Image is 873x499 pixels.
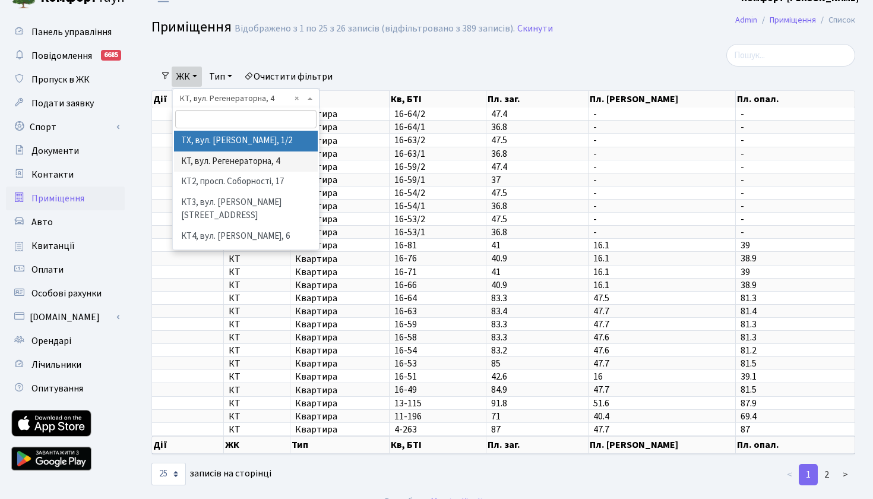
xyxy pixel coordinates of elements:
span: 16-51 [394,370,417,383]
a: > [836,464,855,485]
span: КТ [229,293,286,303]
span: Квартира [295,214,384,224]
th: Кв, БТІ [390,436,486,454]
span: 81.4 [741,305,757,318]
a: Очистити фільтри [239,67,337,87]
span: 47.7 [593,357,609,370]
span: 41 [491,239,501,252]
span: 16.1 [593,252,609,266]
a: Квитанції [6,234,125,258]
span: КТ, вул. Регенераторна, 4 [180,93,305,105]
span: Приміщення [151,17,232,37]
th: Пл. заг. [486,91,589,108]
span: КТ [229,399,286,408]
div: Відображено з 1 по 25 з 26 записів (відфільтровано з 389 записів). [235,23,515,34]
span: - [593,187,597,200]
span: Опитування [31,382,83,395]
span: 47.5 [491,213,507,226]
span: 83.3 [491,292,507,305]
span: Контакти [31,168,74,181]
span: Квартира [295,241,384,250]
span: 16-59/2 [394,160,425,173]
a: Опитування [6,377,125,400]
span: 47.6 [593,331,609,344]
a: Лічильники [6,353,125,377]
span: - [741,160,744,173]
span: Квартира [295,333,384,342]
span: 16.1 [593,239,609,252]
span: Квартира [295,307,384,316]
li: КТ, вул. Регенераторна, 4 [174,151,318,172]
span: 38.9 [741,252,757,266]
span: 51.6 [593,397,609,410]
span: Квартира [295,201,384,211]
span: 16.1 [593,279,609,292]
span: 11-196 [394,410,422,423]
span: - [741,187,744,200]
span: 85 [491,357,501,370]
span: Квартира [295,122,384,132]
th: Тип [290,91,389,108]
span: 83.3 [491,331,507,344]
span: 83.4 [491,305,507,318]
span: Подати заявку [31,97,94,110]
span: 81.3 [741,292,757,305]
span: 41 [491,266,501,279]
span: 39 [741,239,750,252]
span: - [741,147,744,160]
span: Квартира [295,280,384,290]
span: Квартира [295,372,384,381]
span: 16-63/2 [394,134,425,147]
span: 16-53/1 [394,226,425,239]
li: Список [816,14,855,27]
span: 16.1 [593,266,609,279]
a: Повідомлення6685 [6,44,125,68]
span: 16-59 [394,318,417,331]
span: - [593,200,597,213]
span: Квартира [295,267,384,277]
span: 47.7 [593,318,609,331]
span: Лічильники [31,358,81,371]
a: Особові рахунки [6,282,125,305]
span: 4-263 [394,423,417,436]
span: 47.7 [593,423,609,436]
span: 81.5 [741,384,757,397]
span: - [593,147,597,160]
a: [DOMAIN_NAME] [6,305,125,329]
th: ЖК [224,436,291,454]
span: Квартира [295,386,384,395]
span: КТ [229,425,286,434]
a: Подати заявку [6,91,125,115]
li: КТ5, вул. [PERSON_NAME][STREET_ADDRESS] [174,247,318,280]
span: КТ [229,307,286,316]
span: 39.1 [741,370,757,383]
a: Admin [735,14,757,26]
span: 39 [741,266,750,279]
span: Квартира [295,175,384,185]
span: КТ [229,333,286,342]
a: Панель управління [6,20,125,44]
span: 16-71 [394,266,417,279]
div: 6685 [101,50,121,61]
span: Квартира [295,412,384,421]
span: Квартира [295,162,384,172]
span: 38.9 [741,279,757,292]
span: 40.9 [491,279,507,292]
th: Дії [152,436,224,454]
select: записів на сторінці [151,463,186,485]
span: 40.4 [593,410,609,423]
a: Приміщення [770,14,816,26]
span: 16-64 [394,292,417,305]
span: Квартира [295,320,384,329]
th: Пл. опал. [736,436,855,454]
a: Документи [6,139,125,163]
span: Квартира [295,359,384,368]
span: 81.3 [741,318,757,331]
span: 16-54/2 [394,187,425,200]
span: Пропуск в ЖК [31,73,90,86]
span: Квартира [295,254,384,264]
nav: breadcrumb [717,8,873,33]
span: 87.9 [741,397,757,410]
span: КТ [229,254,286,264]
span: 40.9 [491,252,507,266]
